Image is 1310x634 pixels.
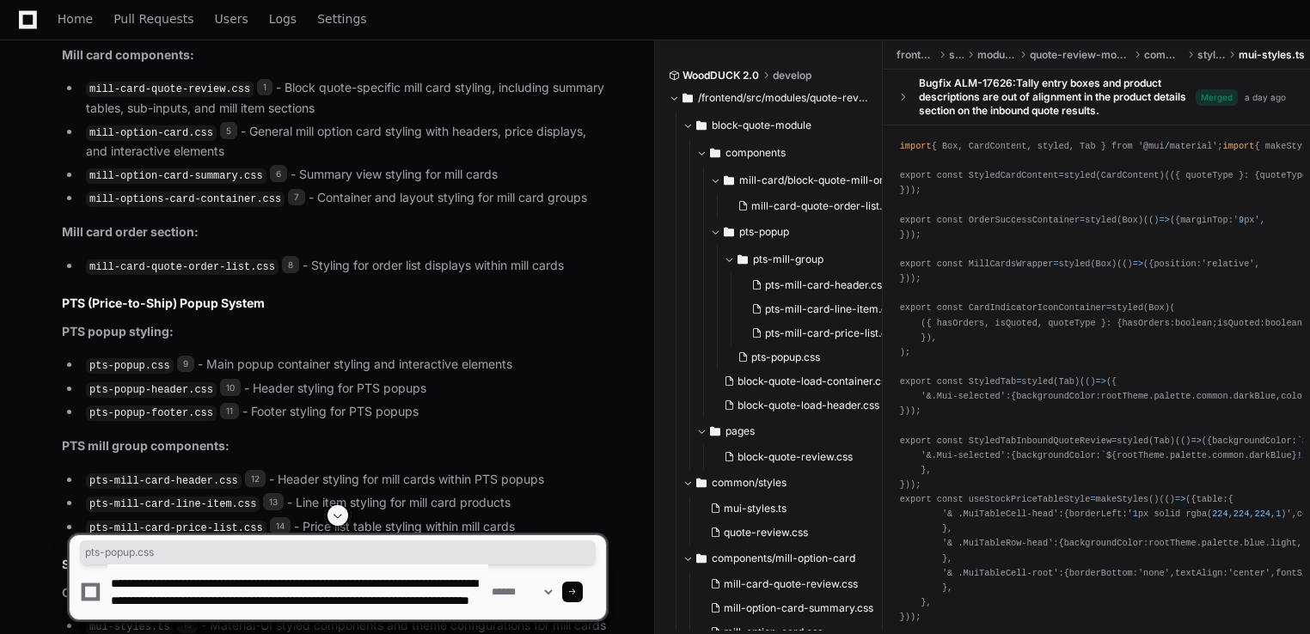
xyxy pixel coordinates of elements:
span: modules [977,48,1016,62]
svg: Directory [710,143,720,163]
span: = [1096,376,1101,387]
svg: Directory [724,222,734,242]
button: mui-styles.ts [703,497,873,521]
span: mill-card-quote-order-list.css [751,199,898,213]
span: mui-styles.ts [724,502,787,515]
button: block-quote-module [683,112,884,139]
span: pts-mill-group [753,253,823,266]
span: src [949,48,964,62]
li: - Styling for order list displays within mill cards [81,256,606,277]
span: 10 [220,379,241,396]
span: marginTop: [1180,215,1233,225]
span: = [1090,494,1095,504]
span: Mui-selected': [937,391,1011,401]
span: Home [58,14,93,24]
span: 1 [257,79,272,96]
span: mui-styles.ts [1239,48,1305,62]
strong: Mill card components: [62,47,194,62]
span: backgroundColor: [1016,450,1101,460]
span: Pull Requests [113,14,193,24]
span: 11 [220,403,239,420]
span: /frontend/src/modules/quote-review-module [698,91,870,105]
strong: Mill card order section: [62,224,199,239]
span: Settings [317,14,366,24]
span: = [1111,436,1117,446]
li: - Header styling for mill cards within PTS popups [81,470,606,491]
span: = [1133,259,1138,269]
button: block-quote-load-header.css [717,393,901,418]
span: Merged [1196,89,1238,106]
span: > [1180,494,1185,504]
span: import [1222,141,1254,151]
svg: Directory [724,170,734,191]
span: block-quote-load-container.css [738,375,891,388]
li: - General mill option card styling with headers, price displays, and interactive elements [81,122,606,162]
button: /frontend/src/modules/quote-review-module [669,84,870,112]
button: block-quote-review.css [717,445,887,469]
span: import [900,141,932,151]
span: mill-card/block-quote-mill-order-section [739,174,911,187]
span: pts-mill-card-line-item.css [765,302,897,316]
button: mill-card-quote-order-list.css [731,194,901,218]
button: pts-mill-card-line-item.css [744,297,901,321]
code: mill-option-card.css [86,125,217,141]
button: pages [696,418,897,445]
span: styles [1197,48,1225,62]
code: pts-popup-header.css [86,382,217,398]
li: - Line item styling for mill card products [81,493,606,514]
span: pts-mill-card-header.css [765,278,887,292]
code: mill-option-card-summary.css [86,168,266,184]
span: > [1101,376,1106,387]
span: Mui-selected': [937,450,1011,460]
span: frontend [897,48,935,62]
code: pts-mill-card-line-item.css [86,497,260,512]
span: pts-mill-card-price-list.css [765,326,897,340]
span: common/styles [712,476,787,490]
span: components [725,146,786,160]
span: 5 [220,122,237,139]
span: 9 [177,356,194,373]
button: pts-mill-card-header.css [744,273,901,297]
li: - Footer styling for PTS popups [81,402,606,423]
span: position: [1154,259,1201,269]
svg: Directory [696,472,707,493]
button: pts-popup [710,218,911,246]
span: pages [725,424,755,438]
span: block-quote-module [712,119,811,132]
span: = [1058,170,1063,180]
div: a day ago [1245,91,1286,104]
span: > [1138,259,1143,269]
span: WoodDUCK 2.0 [683,69,759,82]
svg: Directory [683,88,693,108]
li: - Block quote-specific mill card styling, including summary tables, sub-inputs, and mill item sec... [81,78,606,118]
span: = [1053,259,1058,269]
span: 6 [270,165,287,182]
span: isQuoted: [1217,318,1264,328]
li: - Header styling for PTS popups [81,379,606,399]
svg: Directory [696,115,707,136]
button: components [696,139,897,167]
span: 13 [263,493,284,510]
svg: Directory [738,249,748,270]
span: table: [1197,494,1228,504]
span: = [1080,215,1085,225]
button: pts-mill-card-price-list.css [744,321,901,345]
span: 7 [288,189,305,206]
li: - Summary view styling for mill cards [81,165,606,186]
code: pts-popup-footer.css [86,405,217,421]
span: pts-popup [739,225,789,239]
span: common [1144,48,1184,62]
span: ! [1297,450,1302,460]
code: mill-card-quote-review.css [86,82,254,97]
span: pts-popup.css [751,351,820,364]
button: mill-card/block-quote-mill-order-section [710,167,911,194]
button: pts-mill-group [724,246,911,273]
span: Logs [269,14,297,24]
button: pts-popup.css [731,345,901,369]
span: > [1165,215,1170,225]
div: Bugfix ALM-17626:Tally entry boxes and product descriptions are out of alignment in the product d... [919,76,1196,118]
span: = [1016,376,1021,387]
button: block-quote-load-container.css [717,369,901,393]
span: Users [215,14,248,24]
span: 8 [282,256,299,273]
